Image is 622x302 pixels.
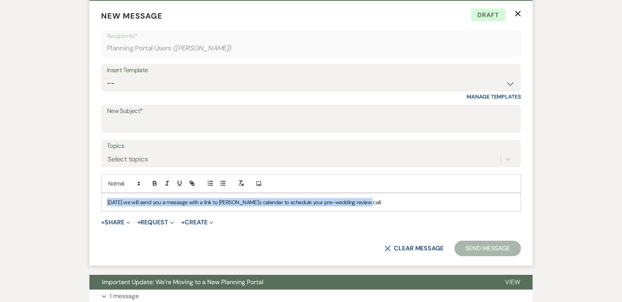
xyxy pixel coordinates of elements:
span: View [505,278,520,286]
span: Important Update: We’re Moving to a New Planning Portal [102,278,264,286]
button: Clear message [384,245,444,252]
button: Important Update: We’re Moving to a New Planning Portal [89,275,493,290]
span: + [137,219,141,226]
span: + [181,219,185,226]
button: View [493,275,533,290]
span: + [101,219,105,226]
div: Insert Template [107,65,515,76]
div: Planning Portal Users [107,41,515,56]
span: New Message [101,11,162,21]
div: Select topics [108,154,148,165]
span: Draft [471,9,505,22]
span: [DATE] we will send you a message with a link to [PERSON_NAME]'s calendar to schedule your pre-we... [107,199,382,206]
button: Send Message [454,241,521,256]
p: 1 message [110,291,139,301]
label: Topics [107,141,515,152]
button: Create [181,219,213,226]
label: New Subject* [107,106,515,117]
p: Recipients* [107,31,515,41]
button: Request [137,219,174,226]
a: Manage Templates [466,93,521,100]
button: Share [101,219,130,226]
span: ( [PERSON_NAME] ) [173,43,231,54]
